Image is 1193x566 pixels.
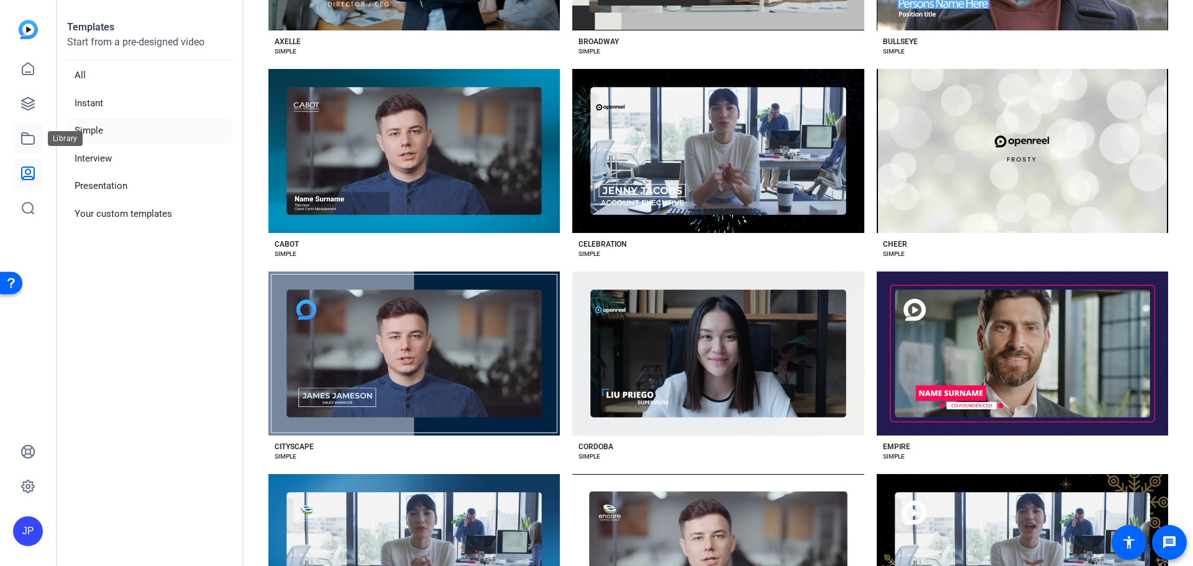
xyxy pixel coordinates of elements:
div: SIMPLE [578,249,600,259]
div: Library [48,131,83,146]
div: CITYSCAPE [275,442,314,452]
div: JP [13,516,43,546]
li: Instant [67,91,232,116]
div: SIMPLE [578,452,600,462]
div: SIMPLE [275,47,296,57]
div: CHEER [883,239,907,249]
div: BULLSEYE [883,37,918,47]
div: CABOT [275,239,299,249]
mat-icon: accessibility [1122,535,1136,550]
button: Template image [268,69,560,233]
div: SIMPLE [578,47,600,57]
div: SIMPLE [883,249,905,259]
button: Template image [877,69,1168,233]
li: Interview [67,146,232,171]
div: AXELLE [275,37,301,47]
strong: Templates [67,21,114,33]
div: SIMPLE [883,452,905,462]
div: BROADWAY [578,37,619,47]
li: Presentation [67,173,232,199]
div: SIMPLE [883,47,905,57]
div: SIMPLE [275,452,296,462]
button: Template image [572,272,864,436]
div: CELEBRATION [578,239,626,249]
li: All [67,63,232,88]
button: Template image [572,69,864,233]
div: CORDOBA [578,442,613,452]
button: Template image [268,272,560,436]
button: Template image [877,272,1168,436]
img: blue-gradient.svg [19,20,38,39]
li: Your custom templates [67,201,232,227]
div: SIMPLE [275,249,296,259]
p: Start from a pre-designed video [67,35,232,60]
div: EMPIRE [883,442,910,452]
li: Simple [67,118,232,144]
mat-icon: message [1162,535,1177,550]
